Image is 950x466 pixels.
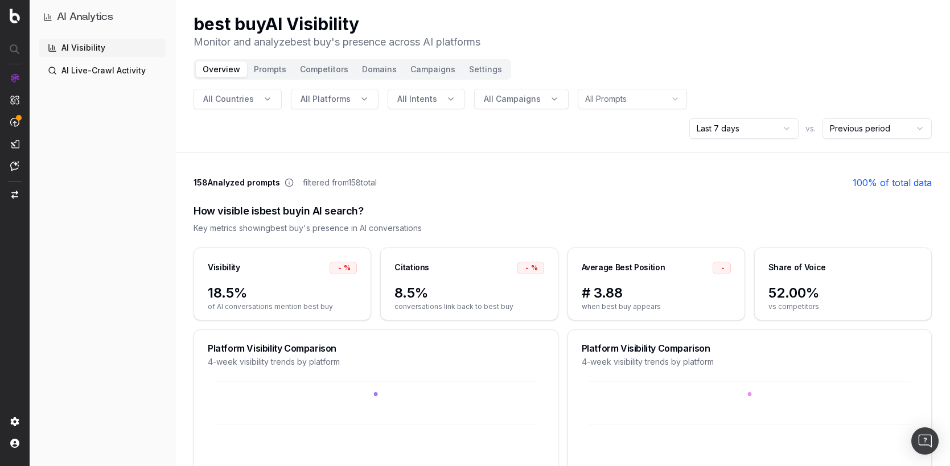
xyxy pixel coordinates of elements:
h1: AI Analytics [57,9,113,25]
div: - [517,262,544,274]
div: 4-week visibility trends by platform [582,356,918,368]
button: Overview [196,61,247,77]
button: Domains [355,61,404,77]
span: when best buy appears [582,302,731,311]
a: AI Live-Crawl Activity [39,61,166,80]
button: AI Analytics [43,9,161,25]
span: % [344,263,351,273]
a: 100% of total data [853,176,932,189]
div: Share of Voice [768,262,826,273]
div: Visibility [208,262,240,273]
div: Platform Visibility Comparison [208,344,544,353]
div: Platform Visibility Comparison [582,344,918,353]
div: 4-week visibility trends by platform [208,356,544,368]
img: Botify logo [10,9,20,23]
img: Switch project [11,191,18,199]
p: Monitor and analyze best buy 's presence across AI platforms [194,34,480,50]
img: Intelligence [10,95,19,105]
button: Prompts [247,61,293,77]
img: My account [10,439,19,448]
span: filtered from 158 total [303,177,377,188]
div: Average Best Position [582,262,665,273]
img: Studio [10,139,19,149]
img: Setting [10,417,19,426]
div: Citations [394,262,429,273]
span: All Intents [397,93,437,105]
span: All Campaigns [484,93,541,105]
span: % [531,263,538,273]
h1: best buy AI Visibility [194,14,480,34]
span: # 3.88 [582,284,731,302]
span: vs competitors [768,302,918,311]
div: - [713,262,731,274]
span: 8.5% [394,284,544,302]
div: Open Intercom Messenger [911,427,939,455]
span: conversations link back to best buy [394,302,544,311]
span: 18.5% [208,284,357,302]
div: - [330,262,357,274]
span: of AI conversations mention best buy [208,302,357,311]
button: Campaigns [404,61,462,77]
span: 52.00% [768,284,918,302]
button: Competitors [293,61,355,77]
img: Assist [10,161,19,171]
div: How visible is best buy in AI search? [194,203,932,219]
div: Key metrics showing best buy 's presence in AI conversations [194,222,932,234]
button: Settings [462,61,509,77]
span: 158 Analyzed prompts [194,177,280,188]
img: Activation [10,117,19,127]
span: All Countries [203,93,254,105]
span: vs. [805,123,816,134]
a: AI Visibility [39,39,166,57]
span: All Platforms [301,93,351,105]
img: Analytics [10,73,19,83]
